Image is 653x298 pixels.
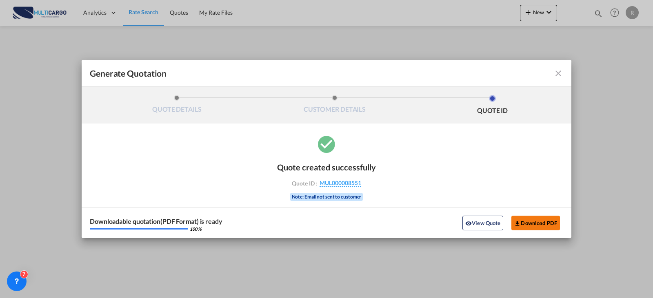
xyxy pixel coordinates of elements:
[320,179,361,187] span: MUL000008551
[316,134,337,154] md-icon: icon-checkbox-marked-circle
[290,193,363,201] div: Note: Email not sent to customer
[511,216,560,230] button: Download PDF
[82,60,571,238] md-dialog: Generate QuotationQUOTE ...
[190,227,202,231] div: 100 %
[514,220,521,227] md-icon: icon-download
[256,95,414,117] li: CUSTOMER DETAILS
[90,68,167,79] span: Generate Quotation
[90,218,222,225] div: Downloadable quotation(PDF Format) is ready
[465,220,472,227] md-icon: icon-eye
[413,95,571,117] li: QUOTE ID
[98,95,256,117] li: QUOTE DETAILS
[277,162,376,172] div: Quote created successfully
[553,68,563,78] md-icon: icon-close fg-AAA8AD cursor m-0
[279,179,374,187] div: Quote ID :
[462,216,503,230] button: icon-eyeView Quote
